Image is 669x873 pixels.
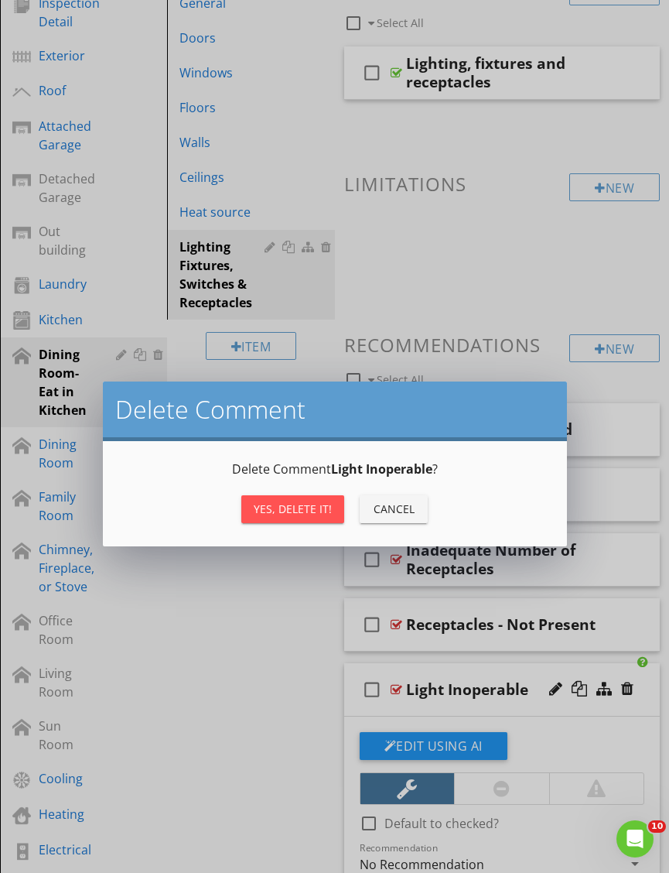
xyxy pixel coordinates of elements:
[360,495,428,523] button: Cancel
[121,460,548,478] p: Delete Comment ?
[331,460,432,478] strong: Light Inoperable
[616,820,654,858] iframe: Intercom live chat
[372,501,415,517] div: Cancel
[254,501,332,517] div: Yes, Delete it!
[241,495,344,523] button: Yes, Delete it!
[648,820,666,833] span: 10
[115,394,555,425] h2: Delete Comment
